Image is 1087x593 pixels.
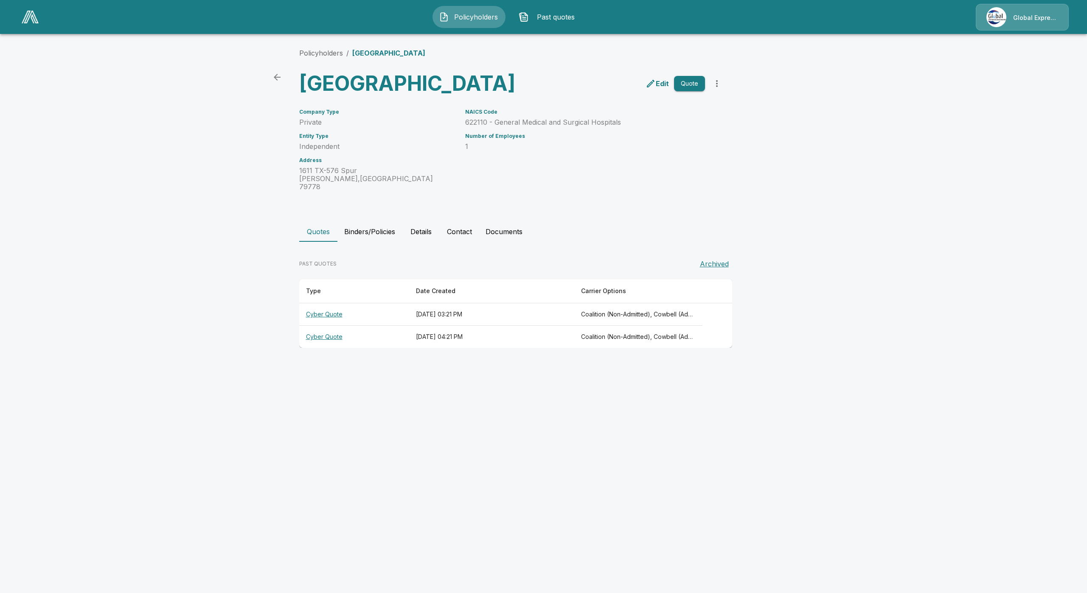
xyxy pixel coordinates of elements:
th: [DATE] 03:21 PM [409,303,574,326]
a: Agency IconGlobal Express Underwriters [976,4,1069,31]
img: Past quotes Icon [519,12,529,22]
button: Binders/Policies [337,221,402,242]
p: Independent [299,143,455,151]
p: Edit [656,78,669,89]
img: Policyholders Icon [439,12,449,22]
h6: Number of Employees [465,133,705,139]
table: responsive table [299,279,732,348]
button: Archived [697,255,732,272]
th: Type [299,279,409,303]
button: more [708,75,725,92]
h6: Address [299,157,455,163]
th: Cyber Quote [299,303,409,326]
span: Past quotes [532,12,579,22]
span: Policyholders [452,12,499,22]
p: [GEOGRAPHIC_DATA] [352,48,425,58]
a: Policyholders [299,49,343,57]
h3: [GEOGRAPHIC_DATA] [299,72,509,95]
th: [DATE] 04:21 PM [409,326,574,348]
button: Documents [479,221,529,242]
button: Policyholders IconPolicyholders [433,6,506,28]
th: Cyber Quote [299,326,409,348]
li: / [346,48,349,58]
button: Contact [440,221,479,242]
img: Agency Icon [986,7,1006,27]
p: 1 [465,143,705,151]
th: Date Created [409,279,574,303]
button: Details [402,221,440,242]
p: 622110 - General Medical and Surgical Hospitals [465,118,705,126]
div: policyholder tabs [299,221,788,242]
img: AA Logo [22,11,39,23]
a: back [269,69,286,86]
p: Private [299,118,455,126]
p: PAST QUOTES [299,260,337,268]
h6: NAICS Code [465,109,705,115]
th: Coalition (Non-Admitted), Cowbell (Admitted), Cowbell (Non-Admitted), CFC (Admitted), Tokio Marin... [574,303,703,326]
h6: Company Type [299,109,455,115]
button: Quote [674,76,705,92]
h6: Entity Type [299,133,455,139]
button: Quotes [299,221,337,242]
nav: breadcrumb [299,48,425,58]
th: Carrier Options [574,279,703,303]
p: Global Express Underwriters [1013,14,1058,22]
a: edit [644,77,671,90]
button: Past quotes IconPast quotes [512,6,585,28]
p: 1611 TX-576 Spur [PERSON_NAME] , [GEOGRAPHIC_DATA] 79778 [299,167,455,191]
th: Coalition (Non-Admitted), Cowbell (Admitted), Cowbell (Non-Admitted), CFC (Admitted), Elpha (Non-... [574,326,703,348]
